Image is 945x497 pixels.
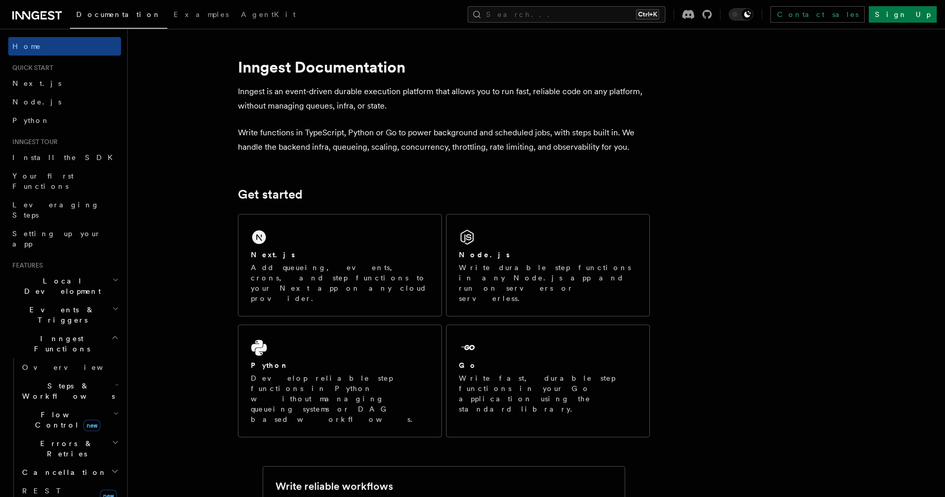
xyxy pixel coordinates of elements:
h1: Inngest Documentation [238,58,650,76]
a: Home [8,37,121,56]
a: GoWrite fast, durable step functions in your Go application using the standard library. [446,325,650,437]
span: Local Development [8,276,112,296]
a: Install the SDK [8,148,121,167]
span: Flow Control [18,410,113,430]
span: Documentation [76,10,161,19]
span: Steps & Workflows [18,381,115,401]
span: Node.js [12,98,61,106]
p: Write durable step functions in any Node.js app and run on servers or serverless. [459,262,637,304]
a: Node.js [8,93,121,111]
span: Install the SDK [12,153,119,162]
span: Leveraging Steps [12,201,99,219]
button: Cancellation [18,463,121,482]
a: Python [8,111,121,130]
button: Steps & Workflows [18,377,121,405]
button: Inngest Functions [8,329,121,358]
a: Overview [18,358,121,377]
p: Develop reliable step functions in Python without managing queueing systems or DAG based workflows. [251,373,429,424]
span: Features [8,261,43,270]
span: new [83,420,100,431]
a: Get started [238,187,302,202]
button: Flow Controlnew [18,405,121,434]
span: Inngest Functions [8,333,111,354]
p: Add queueing, events, crons, and step functions to your Next app on any cloud provider. [251,262,429,304]
span: Errors & Retries [18,438,112,459]
span: Events & Triggers [8,305,112,325]
button: Errors & Retries [18,434,121,463]
a: Contact sales [770,6,865,23]
a: Next.js [8,74,121,93]
p: Write functions in TypeScript, Python or Go to power background and scheduled jobs, with steps bu... [238,126,650,154]
button: Events & Triggers [8,300,121,329]
button: Search...Ctrl+K [468,6,665,23]
a: Node.jsWrite durable step functions in any Node.js app and run on servers or serverless. [446,214,650,316]
span: Examples [174,10,229,19]
a: Examples [167,3,235,28]
h2: Next.js [251,250,295,260]
span: AgentKit [241,10,296,19]
a: Documentation [70,3,167,29]
span: Quick start [8,64,53,72]
button: Local Development [8,272,121,300]
button: Toggle dark mode [729,8,753,21]
a: Leveraging Steps [8,196,121,224]
a: Setting up your app [8,224,121,253]
span: Your first Functions [12,172,74,190]
span: Next.js [12,79,61,87]
a: AgentKit [235,3,302,28]
span: Cancellation [18,467,107,477]
span: Inngest tour [8,138,58,146]
span: Overview [22,363,128,371]
h2: Go [459,360,477,370]
h2: Python [251,360,289,370]
a: PythonDevelop reliable step functions in Python without managing queueing systems or DAG based wo... [238,325,442,437]
span: Setting up your app [12,229,101,248]
a: Your first Functions [8,167,121,196]
kbd: Ctrl+K [636,9,659,20]
p: Write fast, durable step functions in your Go application using the standard library. [459,373,637,414]
a: Sign Up [869,6,937,23]
p: Inngest is an event-driven durable execution platform that allows you to run fast, reliable code ... [238,84,650,113]
h2: Node.js [459,250,510,260]
a: Next.jsAdd queueing, events, crons, and step functions to your Next app on any cloud provider. [238,214,442,316]
h2: Write reliable workflows [276,479,393,493]
span: Python [12,116,50,125]
span: Home [12,41,41,51]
